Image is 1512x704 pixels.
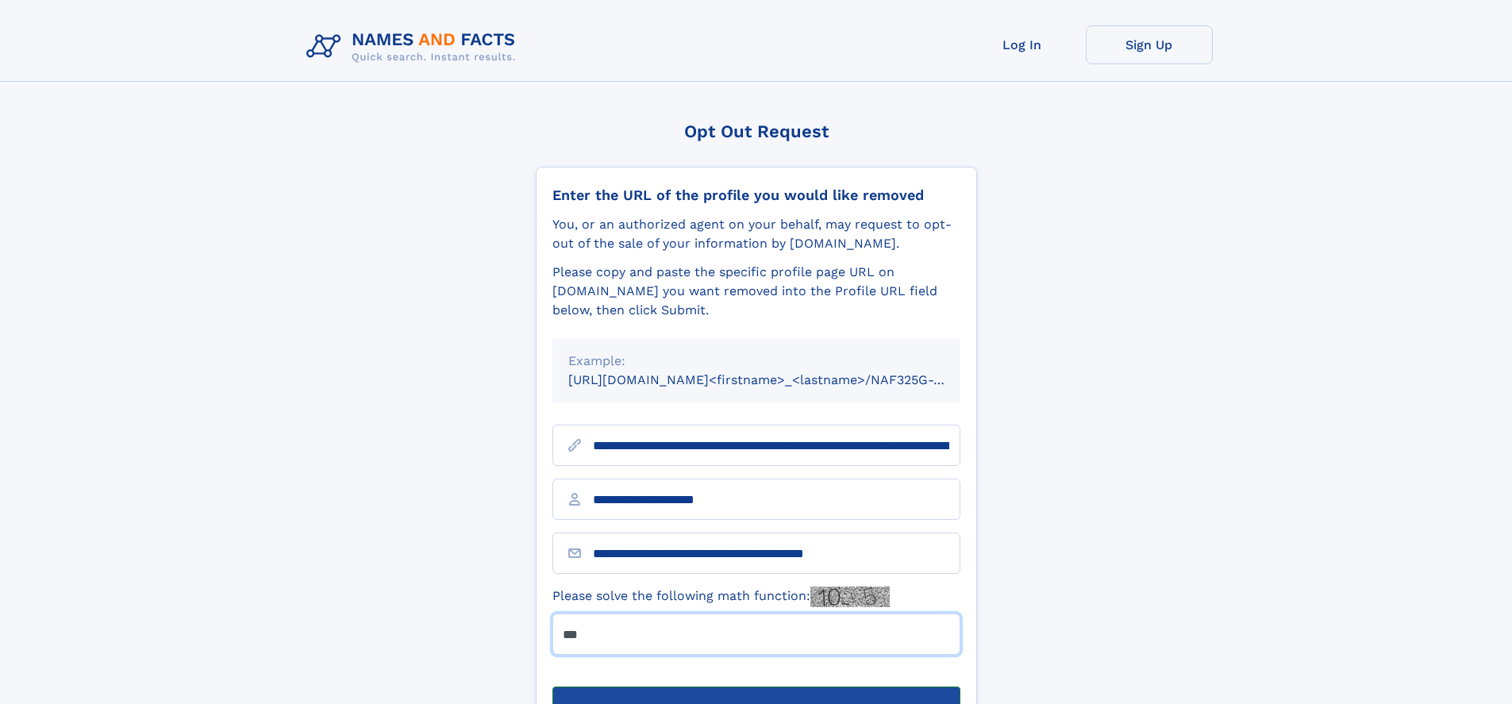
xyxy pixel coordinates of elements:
[568,372,991,387] small: [URL][DOMAIN_NAME]<firstname>_<lastname>/NAF325G-xxxxxxxx
[568,352,945,371] div: Example:
[552,263,960,320] div: Please copy and paste the specific profile page URL on [DOMAIN_NAME] you want removed into the Pr...
[536,121,977,141] div: Opt Out Request
[552,187,960,204] div: Enter the URL of the profile you would like removed
[959,25,1086,64] a: Log In
[1086,25,1213,64] a: Sign Up
[552,587,890,607] label: Please solve the following math function:
[552,215,960,253] div: You, or an authorized agent on your behalf, may request to opt-out of the sale of your informatio...
[300,25,529,68] img: Logo Names and Facts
